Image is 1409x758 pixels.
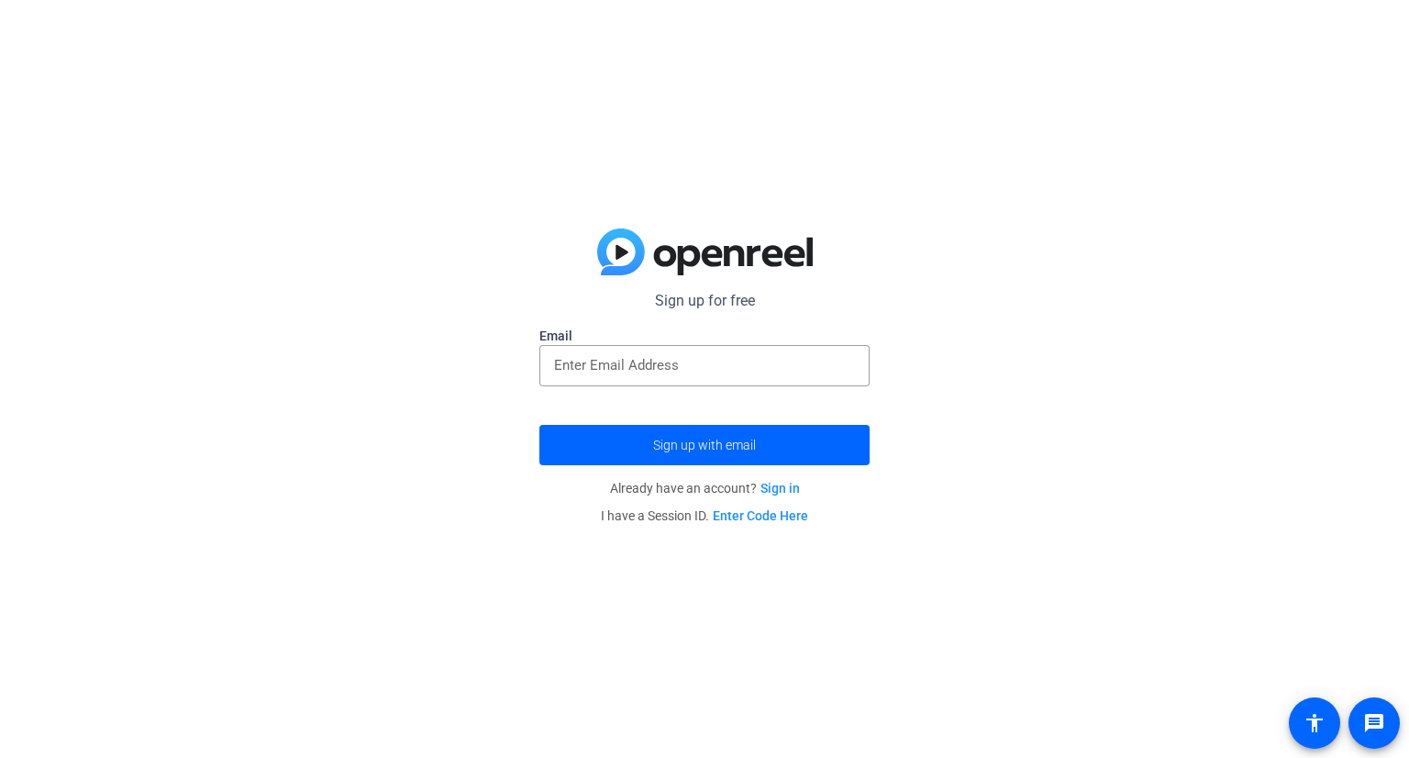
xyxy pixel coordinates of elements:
img: blue-gradient.svg [597,229,813,276]
mat-icon: accessibility [1304,712,1326,734]
p: Sign up for free [539,290,870,312]
span: Already have an account? [610,481,800,496]
a: Sign in [760,481,800,496]
input: Enter Email Address [554,354,855,376]
button: Sign up with email [539,425,870,465]
a: Enter Code Here [713,508,808,523]
label: Email [539,327,870,345]
mat-icon: message [1363,712,1385,734]
span: I have a Session ID. [601,508,808,523]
